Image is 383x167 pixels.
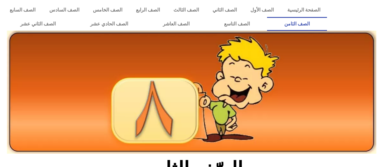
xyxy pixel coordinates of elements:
[3,3,42,17] a: الصف السابع
[267,17,327,31] a: الصف الثامن
[167,3,206,17] a: الصف الثالث
[243,3,280,17] a: الصف الأول
[86,3,129,17] a: الصف الخامس
[207,17,267,31] a: الصف التاسع
[280,3,327,17] a: الصفحة الرئيسية
[42,3,86,17] a: الصف السادس
[146,17,207,31] a: الصف العاشر
[129,3,167,17] a: الصف الرابع
[206,3,243,17] a: الصف الثاني
[73,17,145,31] a: الصف الحادي عشر
[3,17,73,31] a: الصف الثاني عشر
